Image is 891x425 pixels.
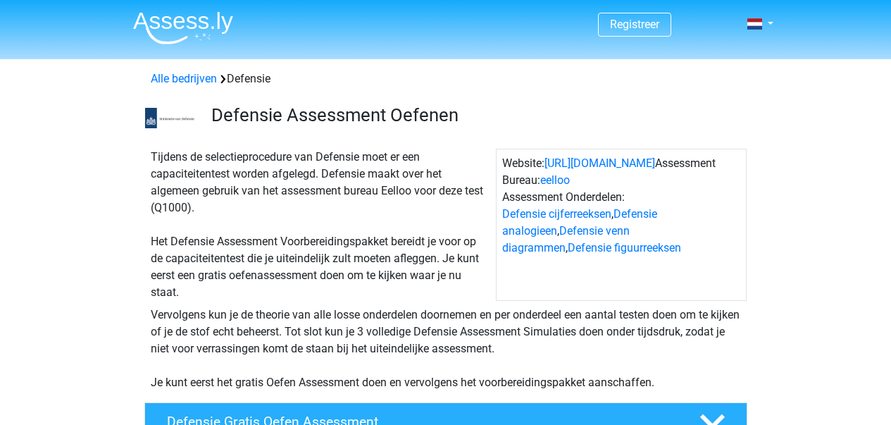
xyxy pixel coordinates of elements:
[145,70,747,87] div: Defensie
[502,224,630,254] a: Defensie venn diagrammen
[540,173,570,187] a: eelloo
[133,11,233,44] img: Assessly
[610,18,659,31] a: Registreer
[502,207,657,238] a: Defensie analogieen
[151,72,217,85] a: Alle bedrijven
[496,149,747,301] div: Website: Assessment Bureau: Assessment Onderdelen: , , ,
[145,149,496,301] div: Tijdens de selectieprocedure van Defensie moet er een capaciteitentest worden afgelegd. Defensie ...
[568,241,681,254] a: Defensie figuurreeksen
[211,104,736,126] h3: Defensie Assessment Oefenen
[544,156,655,170] a: [URL][DOMAIN_NAME]
[145,307,747,391] div: Vervolgens kun je de theorie van alle losse onderdelen doornemen en per onderdeel een aantal test...
[502,207,611,221] a: Defensie cijferreeksen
